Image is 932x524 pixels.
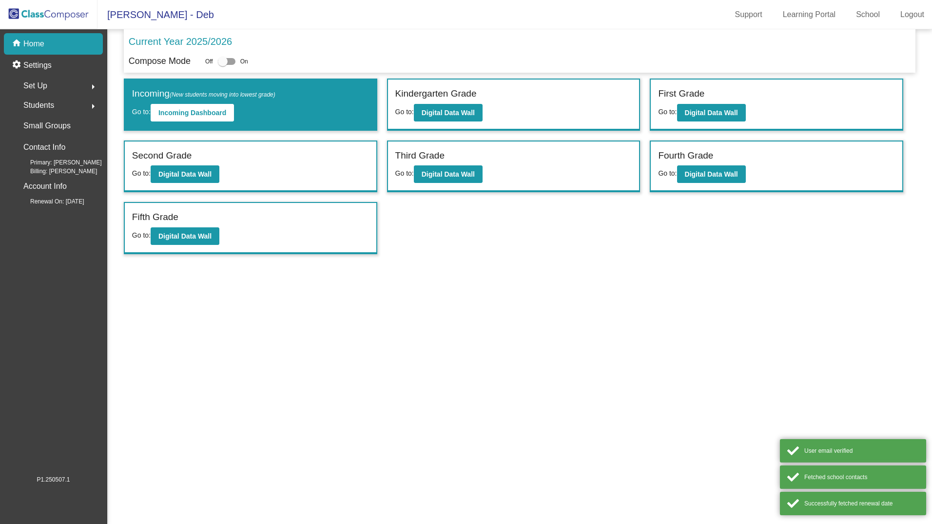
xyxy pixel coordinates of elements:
p: Compose Mode [129,55,191,68]
div: User email verified [804,446,919,455]
label: Kindergarten Grade [395,87,477,101]
span: [PERSON_NAME] - Deb [97,7,214,22]
span: Go to: [132,169,151,177]
button: Digital Data Wall [677,165,746,183]
span: Students [23,99,54,112]
label: First Grade [658,87,704,101]
span: Set Up [23,79,47,93]
label: Incoming [132,87,275,101]
b: Digital Data Wall [685,109,738,117]
a: School [848,7,888,22]
p: Contact Info [23,141,65,154]
span: (New students moving into lowest grade) [170,91,275,98]
span: Go to: [132,231,151,239]
span: Go to: [395,108,414,116]
span: Renewal On: [DATE] [15,197,84,206]
p: Small Groups [23,119,71,133]
div: Fetched school contacts [804,473,919,482]
div: Successfully fetched renewal date [804,499,919,508]
button: Incoming Dashboard [151,104,234,121]
mat-icon: home [12,38,23,50]
a: Logout [893,7,932,22]
span: Off [205,57,213,66]
p: Account Info [23,180,67,193]
b: Digital Data Wall [422,109,475,117]
span: On [240,57,248,66]
b: Incoming Dashboard [158,109,226,117]
span: Go to: [132,108,151,116]
p: Settings [23,60,52,71]
mat-icon: arrow_right [87,81,99,93]
b: Digital Data Wall [422,170,475,178]
b: Digital Data Wall [158,232,212,240]
p: Current Year 2025/2026 [129,34,232,49]
button: Digital Data Wall [414,165,483,183]
span: Go to: [658,169,677,177]
b: Digital Data Wall [158,170,212,178]
a: Learning Portal [775,7,844,22]
label: Second Grade [132,149,192,163]
mat-icon: arrow_right [87,101,99,112]
button: Digital Data Wall [414,104,483,121]
span: Billing: [PERSON_NAME] [15,167,97,176]
span: Go to: [395,169,414,177]
p: Home [23,38,44,50]
mat-icon: settings [12,60,23,71]
button: Digital Data Wall [677,104,746,121]
a: Support [727,7,770,22]
span: Go to: [658,108,677,116]
b: Digital Data Wall [685,170,738,178]
span: Primary: [PERSON_NAME] [15,158,102,167]
label: Fifth Grade [132,210,178,224]
label: Third Grade [395,149,445,163]
label: Fourth Grade [658,149,713,163]
button: Digital Data Wall [151,165,219,183]
button: Digital Data Wall [151,227,219,245]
